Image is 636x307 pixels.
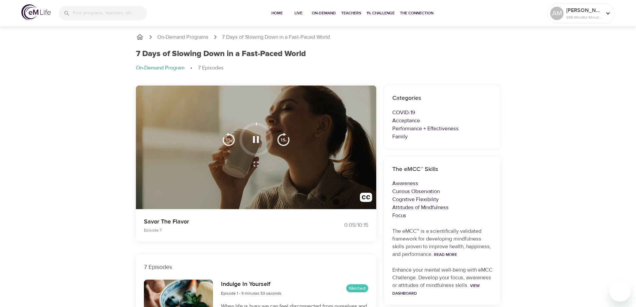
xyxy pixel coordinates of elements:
p: Family [392,133,492,141]
iframe: Button to launch messaging window [609,280,631,302]
p: The eMCC™ is a scientifically validated framework for developing mindfulness skills proven to imp... [392,227,492,258]
p: Enhance your mental well-being with eMCC Challenge. Develop your focus, awareness or attitudes of... [392,266,492,297]
a: Read More [434,252,457,257]
h6: Indulge In Yourself [221,280,281,289]
p: Attitudes of Mindfulness [392,203,492,211]
span: Home [269,10,285,17]
p: Curious Observation [392,187,492,195]
p: 7 Episodes [144,263,368,272]
img: 15s_prev.svg [222,133,235,146]
img: logo [21,4,51,20]
nav: breadcrumb [136,33,500,41]
div: 0:05 / 10:15 [318,221,368,229]
span: 1% Challenge [367,10,395,17]
h6: Categories [392,94,492,103]
h1: 7 Days of Slowing Down in a Fast-Paced World [136,49,306,59]
p: Awareness [392,179,492,187]
p: 7 Days of Slowing Down in a Fast-Paced World [222,33,330,41]
p: Focus [392,211,492,219]
p: Cognitive Flexibility [392,195,492,203]
span: Episode 1 - 9 minutes 53 seconds [221,291,281,296]
img: open_caption.svg [360,193,372,205]
span: Watched [346,285,368,292]
h6: The eMCC™ Skills [392,165,492,174]
button: Transcript/Closed Captions (c) [356,189,376,209]
span: Teachers [341,10,361,17]
p: On-Demand Program [136,64,185,72]
p: COVID-19 [392,109,492,117]
p: 7 Episodes [198,64,224,72]
input: Find programs, teachers, etc... [73,6,147,20]
p: Episode 7 [144,227,310,233]
span: The Connection [400,10,433,17]
span: Live [290,10,306,17]
nav: breadcrumb [136,64,500,72]
p: Acceptance [392,117,492,125]
p: Savor The Flavor [144,217,310,226]
p: Performance + Effectiveness [392,125,492,133]
p: [PERSON_NAME] [566,6,602,14]
img: 15s_next.svg [277,133,290,146]
div: AM [550,7,564,20]
span: On-Demand [312,10,336,17]
p: 895 Mindful Minutes [566,14,602,20]
a: On-Demand Programs [157,33,209,41]
a: View Dashboard [392,283,480,296]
